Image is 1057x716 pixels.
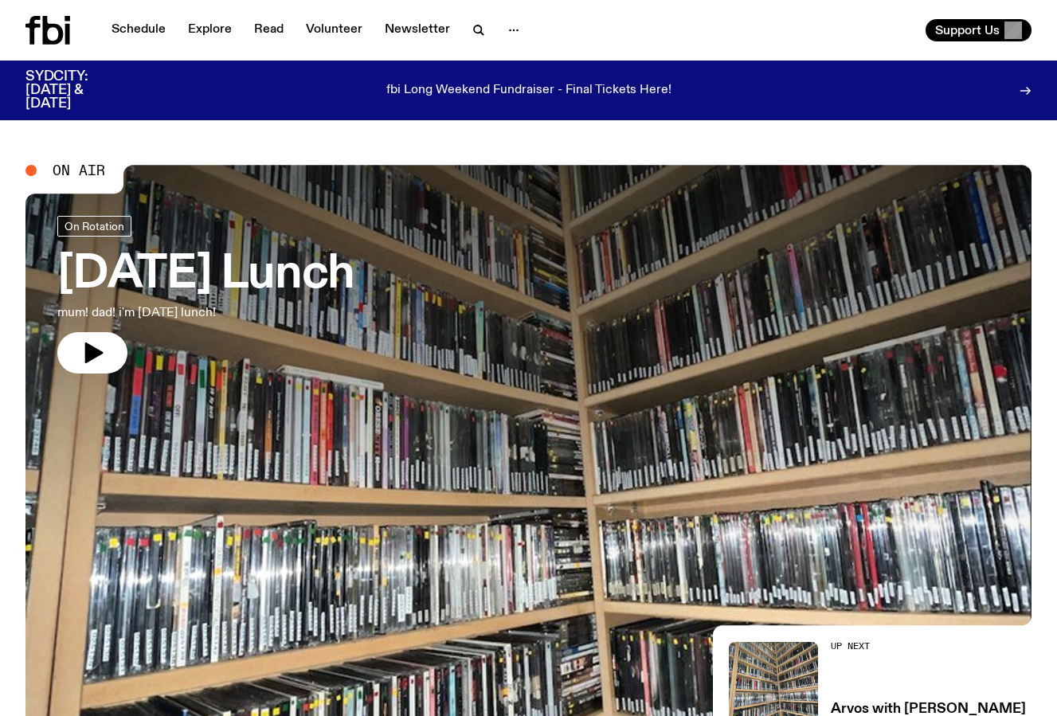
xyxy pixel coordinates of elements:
a: On Rotation [57,216,131,237]
p: mum! dad! i'm [DATE] lunch! [57,303,354,323]
a: Newsletter [375,19,460,41]
h2: Up Next [831,642,1026,651]
a: Volunteer [296,19,372,41]
a: [DATE] Lunchmum! dad! i'm [DATE] lunch! [57,216,354,374]
h3: [DATE] Lunch [57,252,354,297]
a: Explore [178,19,241,41]
a: Arvos with [PERSON_NAME] [831,702,1026,716]
h3: SYDCITY: [DATE] & [DATE] [25,70,127,111]
button: Support Us [926,19,1032,41]
span: On Rotation [65,221,124,233]
p: fbi Long Weekend Fundraiser - Final Tickets Here! [386,84,671,98]
a: Schedule [102,19,175,41]
span: Support Us [935,23,1000,37]
a: Read [245,19,293,41]
span: On Air [53,163,105,178]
